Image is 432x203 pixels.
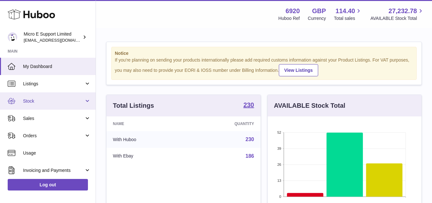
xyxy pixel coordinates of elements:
a: 186 [246,153,254,159]
span: 27,232.78 [389,7,417,15]
img: contact@micropcsupport.com [8,32,17,42]
a: 114.40 Total sales [334,7,362,21]
span: Total sales [334,15,362,21]
span: Listings [23,81,84,87]
span: My Dashboard [23,63,91,70]
strong: Notice [115,50,413,56]
span: AVAILABLE Stock Total [370,15,424,21]
strong: 230 [243,102,254,108]
strong: GBP [312,7,326,15]
span: 114.40 [335,7,355,15]
text: 52 [277,131,281,134]
th: Name [106,116,188,131]
th: Quantity [188,116,261,131]
h3: AVAILABLE Stock Total [274,101,345,110]
span: Stock [23,98,84,104]
span: Invoicing and Payments [23,167,84,173]
span: Usage [23,150,91,156]
a: 27,232.78 AVAILABLE Stock Total [370,7,424,21]
div: If you're planning on sending your products internationally please add required customs informati... [115,57,413,76]
div: Micro E Support Limited [24,31,81,43]
text: 26 [277,163,281,166]
a: 230 [246,137,254,142]
a: Log out [8,179,88,190]
h3: Total Listings [113,101,154,110]
span: Orders [23,133,84,139]
text: 39 [277,147,281,150]
a: View Listings [279,64,318,76]
span: [EMAIL_ADDRESS][DOMAIN_NAME] [24,38,94,43]
strong: 6920 [286,7,300,15]
div: Huboo Ref [279,15,300,21]
a: 230 [243,102,254,109]
text: 0 [279,195,281,199]
div: Currency [308,15,326,21]
td: With Huboo [106,131,188,148]
span: Sales [23,115,84,122]
text: 13 [277,179,281,182]
td: With Ebay [106,148,188,165]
